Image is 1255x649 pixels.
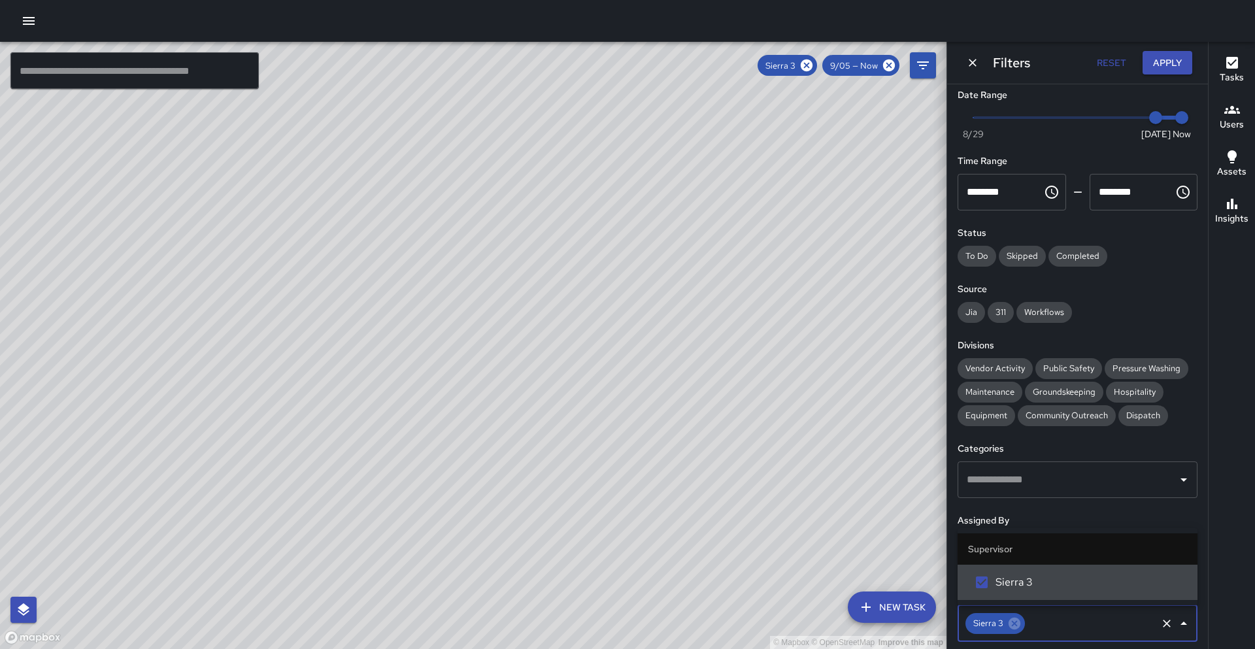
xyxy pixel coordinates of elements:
h6: Assigned By [958,514,1197,528]
div: Skipped [999,246,1046,267]
button: Open [1175,471,1193,489]
button: New Task [848,591,936,623]
button: Dismiss [963,53,982,73]
div: 9/05 — Now [822,55,899,76]
h6: Users [1220,118,1244,132]
span: Completed [1048,250,1107,261]
button: Choose time, selected time is 12:00 AM [1039,179,1065,205]
h6: Assets [1217,165,1247,179]
div: Public Safety [1035,358,1102,379]
h6: Insights [1215,212,1248,226]
div: Jia [958,302,985,323]
div: Dispatch [1118,405,1168,426]
div: 311 [988,302,1014,323]
span: Community Outreach [1018,410,1116,421]
h6: Filters [993,52,1030,73]
div: Maintenance [958,382,1022,403]
div: Pressure Washing [1105,358,1188,379]
h6: Divisions [958,339,1197,353]
button: Assets [1209,141,1255,188]
span: 311 [988,307,1014,318]
span: Workflows [1016,307,1072,318]
button: Tasks [1209,47,1255,94]
span: Equipment [958,410,1015,421]
h6: Tasks [1220,71,1244,85]
div: Completed [1048,246,1107,267]
div: Groundskeeping [1025,382,1103,403]
div: Sierra 3 [965,613,1025,634]
span: Sierra 3 [996,574,1187,590]
div: Vendor Activity [958,358,1033,379]
h6: Time Range [958,154,1197,169]
span: Maintenance [958,386,1022,397]
button: Reset [1090,51,1132,75]
span: Jia [958,307,985,318]
span: Pressure Washing [1105,363,1188,374]
div: Community Outreach [1018,405,1116,426]
span: Hospitality [1106,386,1163,397]
h6: Categories [958,442,1197,456]
h6: Source [958,282,1197,297]
span: Public Safety [1035,363,1102,374]
button: Filters [910,52,936,78]
span: Sierra 3 [758,60,803,71]
span: Vendor Activity [958,363,1033,374]
span: To Do [958,250,996,261]
div: Equipment [958,405,1015,426]
span: 9/05 — Now [822,60,886,71]
span: Now [1173,127,1191,141]
li: Supervisor [958,533,1197,565]
button: Apply [1143,51,1192,75]
button: Close [1175,614,1193,633]
button: Choose time, selected time is 11:59 PM [1170,179,1196,205]
span: Skipped [999,250,1046,261]
div: Sierra 3 [758,55,817,76]
span: Sierra 3 [965,616,1011,631]
div: To Do [958,246,996,267]
div: Workflows [1016,302,1072,323]
span: Dispatch [1118,410,1168,421]
button: Users [1209,94,1255,141]
h6: Status [958,226,1197,241]
button: Insights [1209,188,1255,235]
span: Groundskeeping [1025,386,1103,397]
span: [DATE] [1141,127,1171,141]
div: Hospitality [1106,382,1163,403]
h6: Date Range [958,88,1197,103]
button: Clear [1158,614,1176,633]
span: 8/29 [963,127,984,141]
